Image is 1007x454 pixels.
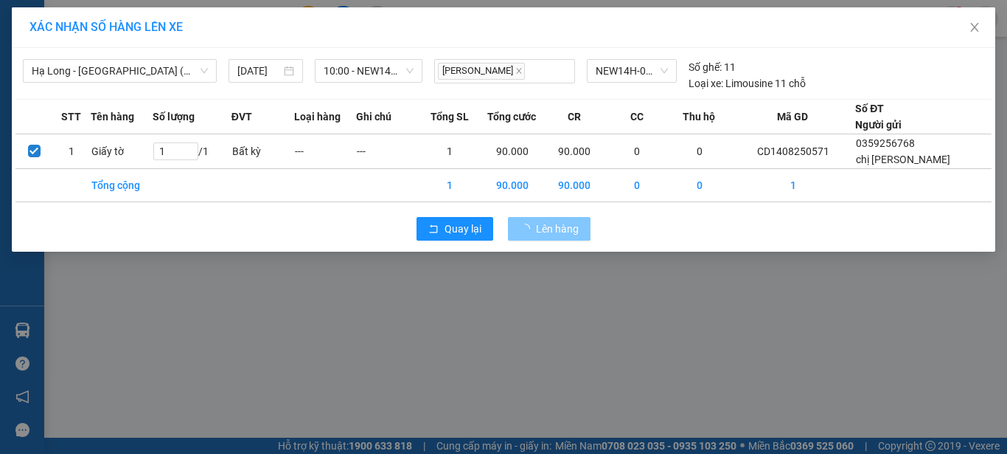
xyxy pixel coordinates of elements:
td: 90.000 [481,134,543,169]
span: Lên hàng [536,221,579,237]
span: Hạ Long - Hà Nội (Limousine) [32,60,208,82]
td: Tổng cộng [91,169,153,202]
td: / 1 [153,134,231,169]
td: 0 [668,169,731,202]
span: CR [568,109,581,125]
span: Gửi hàng Hạ Long: Hotline: [49,69,221,95]
td: 0 [668,134,731,169]
span: loading [520,224,536,234]
span: XÁC NHẬN SỐ HÀNG LÊN XE [29,20,183,34]
button: Lên hàng [508,217,590,241]
span: rollback [428,224,439,235]
span: Ghi chú [356,109,391,125]
strong: Công ty TNHH Phúc Xuyên [52,7,217,23]
span: Tổng SL [431,109,469,125]
span: Số lượng [153,109,195,125]
strong: 0888 827 827 - 0848 827 827 [102,40,219,66]
span: close [969,21,980,33]
span: Tên hàng [91,109,134,125]
strong: 024 3236 3236 - [51,27,229,52]
td: Giấy tờ [91,134,153,169]
span: Quay lại [445,221,481,237]
span: NEW14H-042.86 [596,60,668,82]
span: Loại hàng [294,109,341,125]
span: Loại xe: [689,75,723,92]
span: ĐVT [231,109,252,125]
td: 1 [419,134,481,169]
td: Bất kỳ [231,134,294,169]
div: Limousine 11 chỗ [689,75,806,92]
div: 11 [689,59,736,75]
span: Mã GD [777,109,808,125]
button: rollbackQuay lại [417,217,493,241]
td: 1 [731,169,855,202]
td: 1 [419,169,481,202]
span: Tổng cước [487,109,536,125]
span: CC [630,109,644,125]
td: --- [356,134,419,169]
span: Số ghế: [689,59,722,75]
span: STT [61,109,81,125]
span: Gửi hàng Lào Cai/Sapa: [41,99,229,125]
img: logo [10,83,38,155]
span: 10:00 - NEW14H-042.86 [324,60,414,82]
strong: 0886 027 027 [122,83,187,95]
td: 1 [53,134,91,169]
span: close [515,67,523,75]
div: Số ĐT Người gửi [855,100,902,133]
span: [PERSON_NAME] [438,63,525,80]
td: 90.000 [543,169,606,202]
td: 90.000 [481,169,543,202]
span: 0359256768 [856,137,915,149]
td: --- [294,134,357,169]
input: 14/08/2025 [237,63,280,79]
strong: 0963 662 662 - 0898 662 662 [102,99,229,125]
td: CD1408250571 [731,134,855,169]
td: 90.000 [543,134,606,169]
span: Gửi hàng [GEOGRAPHIC_DATA]: Hotline: [41,27,230,66]
span: Thu hộ [683,109,715,125]
button: Close [954,7,995,49]
td: 0 [606,169,669,202]
strong: 02033 616 626 - [144,69,221,82]
td: 0 [606,134,669,169]
span: chị [PERSON_NAME] [856,154,950,165]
